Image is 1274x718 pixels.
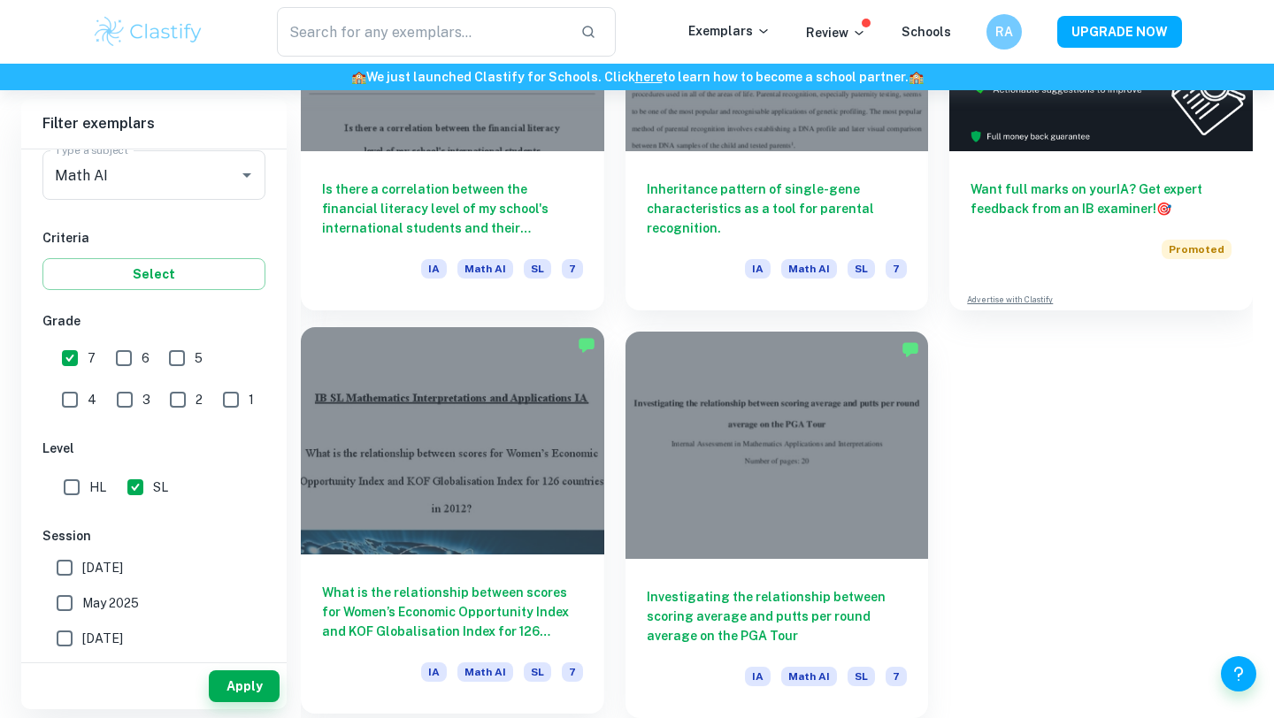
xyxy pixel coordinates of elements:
span: IA [745,667,771,686]
span: 7 [88,348,96,368]
span: 2 [196,390,203,409]
span: 🏫 [351,70,366,84]
h6: Level [42,439,265,458]
span: 5 [195,348,203,368]
span: Promoted [1162,240,1232,259]
img: Clastify logo [92,14,204,50]
label: Type a subject [55,142,128,157]
a: Investigating the relationship between scoring average and putts per round average on the PGA Tou... [625,332,929,718]
button: Help and Feedback [1221,656,1256,691]
span: 🎯 [1156,202,1171,216]
p: Exemplars [688,21,771,41]
h6: RA [994,22,1015,42]
span: 7 [886,259,907,279]
h6: Inheritance pattern of single-gene characteristics as a tool for parental recognition. [647,179,908,238]
h6: Investigating the relationship between scoring average and putts per round average on the PGA Tour [647,587,908,645]
h6: We just launched Clastify for Schools. Click to learn how to become a school partner. [4,67,1270,87]
button: RA [986,14,1022,50]
span: 🏫 [909,70,924,84]
input: Search for any exemplars... [277,7,566,57]
h6: Session [42,526,265,546]
span: SL [524,662,551,682]
img: Marked [902,340,919,358]
span: SL [153,477,168,497]
span: 6 [142,348,150,368]
span: 3 [142,390,150,409]
span: HL [89,477,106,497]
span: IA [745,259,771,279]
h6: Filter exemplars [21,99,287,149]
span: [DATE] [82,558,123,577]
button: Open [234,163,259,187]
h6: Want full marks on your IA ? Get expert feedback from an IB examiner! [971,179,1232,218]
button: UPGRADE NOW [1057,16,1182,48]
span: Math AI [781,259,837,279]
img: Marked [578,336,595,354]
a: What is the relationship between scores for Women’s Economic Opportunity Index and KOF Globalisat... [301,332,604,718]
span: 7 [562,259,583,279]
button: Select [42,258,265,290]
h6: Criteria [42,228,265,248]
span: May 2025 [82,593,139,613]
span: [DATE] [82,629,123,648]
span: 7 [562,662,583,682]
span: SL [524,259,551,279]
button: Apply [209,670,280,702]
span: 4 [88,390,96,409]
h6: Grade [42,311,265,331]
span: Math AI [457,662,513,682]
h6: Is there a correlation between the financial literacy level of my school's international students... [322,179,583,238]
span: 1 [249,390,254,409]
span: IA [421,662,447,682]
a: Advertise with Clastify [967,294,1053,306]
span: Math AI [781,667,837,686]
span: SL [848,667,875,686]
a: here [635,70,663,84]
a: Schools [902,25,951,39]
h6: What is the relationship between scores for Women’s Economic Opportunity Index and KOF Globalisat... [322,583,583,641]
span: Math AI [457,259,513,279]
p: Review [806,23,866,42]
span: IA [421,259,447,279]
span: SL [848,259,875,279]
span: 7 [886,667,907,686]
